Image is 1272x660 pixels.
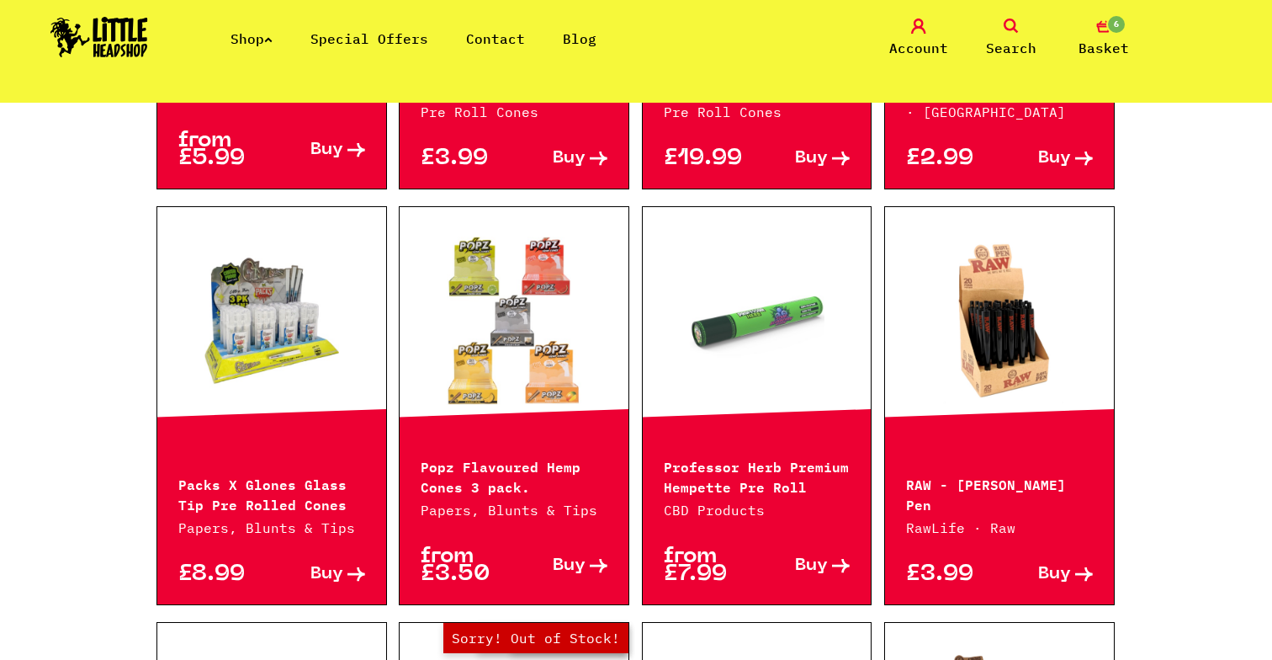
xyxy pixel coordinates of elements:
[310,566,343,583] span: Buy
[969,19,1053,58] a: Search
[272,132,365,168] a: Buy
[906,518,1093,538] p: RawLife · Raw
[906,473,1093,514] p: RAW - [PERSON_NAME] Pen
[421,500,607,520] p: Papers, Blunts & Tips
[178,566,272,583] p: £8.99
[1106,14,1126,35] span: 6
[1038,150,1071,168] span: Buy
[664,102,851,122] p: Pre Roll Cones
[757,150,851,168] a: Buy
[178,518,365,538] p: Papers, Blunts & Tips
[664,455,851,496] p: Professor Herb Premium Hempette Pre Roll
[1038,566,1071,583] span: Buy
[514,150,607,168] a: Buy
[664,548,757,583] p: from £7.99
[310,30,428,47] a: Special Offers
[514,548,607,583] a: Buy
[906,566,999,583] p: £3.99
[310,141,343,159] span: Buy
[795,150,828,168] span: Buy
[563,30,596,47] a: Blog
[178,473,365,514] p: Packs X Glones Glass Tip Pre Rolled Cones
[421,102,607,122] p: Pre Roll Cones
[1079,38,1129,58] span: Basket
[999,150,1093,168] a: Buy
[553,557,586,575] span: Buy
[50,17,148,57] img: Little Head Shop Logo
[795,557,828,575] span: Buy
[999,566,1093,583] a: Buy
[272,566,365,583] a: Buy
[443,623,628,653] span: Sorry! Out of Stock!
[1062,19,1146,58] a: 6 Basket
[421,455,607,496] p: Popz Flavoured Hemp Cones 3 pack.
[466,30,525,47] a: Contact
[906,150,999,168] p: £2.99
[231,30,273,47] a: Shop
[889,38,948,58] span: Account
[757,548,851,583] a: Buy
[421,150,514,168] p: £3.99
[664,150,757,168] p: £19.99
[178,132,272,168] p: from £5.99
[553,150,586,168] span: Buy
[664,500,851,520] p: CBD Products
[421,548,514,583] p: from £3.50
[986,38,1036,58] span: Search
